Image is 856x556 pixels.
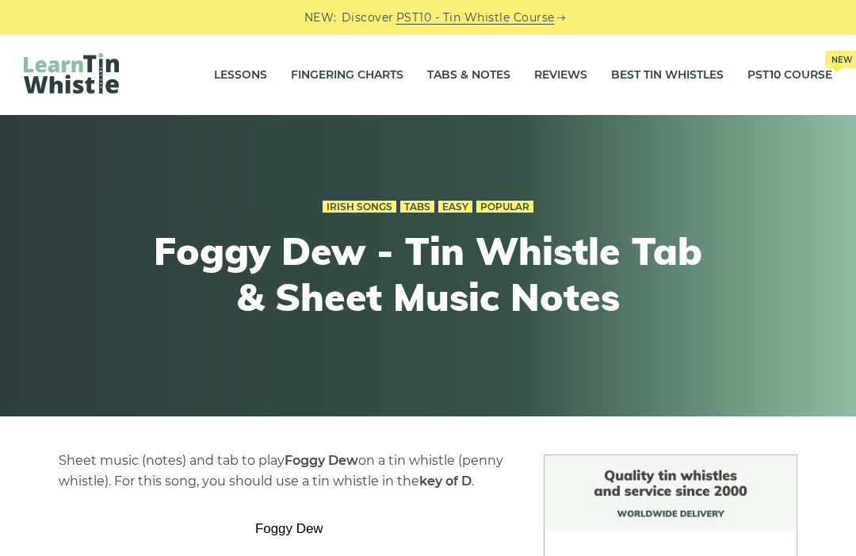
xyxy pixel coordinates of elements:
a: Reviews [534,56,587,95]
a: Irish Songs [323,201,396,213]
strong: Foggy Dew [285,453,358,468]
p: Sheet music (notes) and tab to play on a tin whistle (penny whistle). For this song, you should u... [59,451,521,492]
a: Tabs [400,201,434,213]
a: Popular [476,201,533,213]
strong: key of D [419,474,472,489]
img: LearnTinWhistle.com [24,53,119,94]
a: PST10 CourseNew [747,56,832,95]
a: Lessons [214,56,267,95]
a: Easy [438,201,472,213]
a: Fingering Charts [291,56,403,95]
h1: Foggy Dew - Tin Whistle Tab & Sheet Music Notes [136,228,720,320]
a: Best Tin Whistles [611,56,724,95]
a: Tabs & Notes [427,56,510,95]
